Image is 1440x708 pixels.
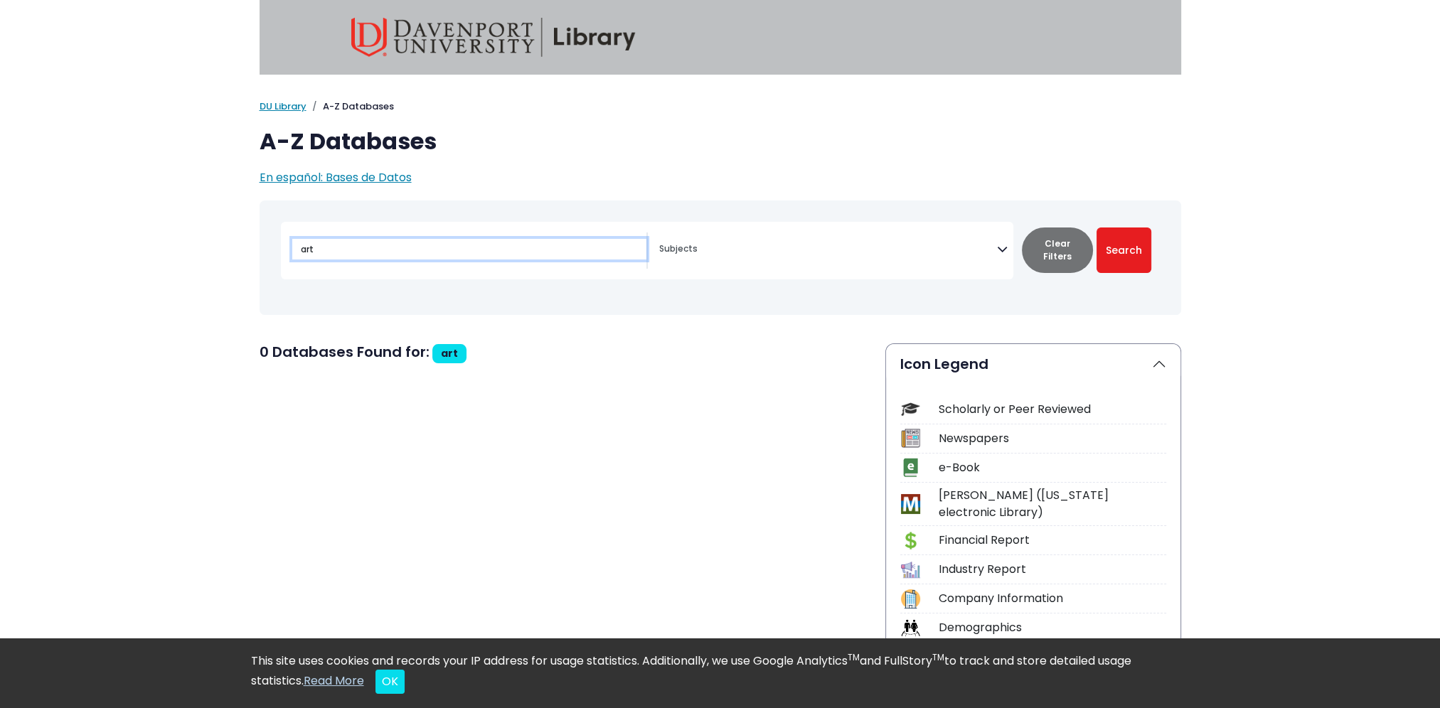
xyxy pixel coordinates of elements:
[939,487,1166,521] div: [PERSON_NAME] ([US_STATE] electronic Library)
[260,169,412,186] a: En español: Bases de Datos
[1022,227,1093,273] button: Clear Filters
[901,560,920,579] img: Icon Industry Report
[939,590,1166,607] div: Company Information
[441,346,458,360] span: art
[939,430,1166,447] div: Newspapers
[901,494,920,513] img: Icon MeL (Michigan electronic Library)
[260,100,306,113] a: DU Library
[260,128,1181,155] h1: A-Z Databases
[375,670,405,694] button: Close
[292,239,646,259] input: Search database by title or keyword
[886,344,1180,384] button: Icon Legend
[304,672,364,689] a: Read More
[939,401,1166,418] div: Scholarly or Peer Reviewed
[939,459,1166,476] div: e-Book
[251,653,1190,694] div: This site uses cookies and records your IP address for usage statistics. Additionally, we use Goo...
[901,429,920,448] img: Icon Newspapers
[901,399,920,419] img: Icon Scholarly or Peer Reviewed
[260,342,430,362] span: 0 Databases Found for:
[939,561,1166,578] div: Industry Report
[932,651,944,663] sup: TM
[901,458,920,477] img: Icon e-Book
[306,100,394,114] li: A-Z Databases
[939,532,1166,549] div: Financial Report
[351,18,636,57] img: Davenport University Library
[901,531,920,550] img: Icon Financial Report
[1097,227,1151,273] button: Submit for Search Results
[901,589,920,608] img: Icon Company Information
[260,100,1181,114] nav: breadcrumb
[939,619,1166,636] div: Demographics
[659,245,997,256] textarea: Search
[901,618,920,638] img: Icon Demographics
[260,200,1181,315] nav: Search filters
[848,651,860,663] sup: TM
